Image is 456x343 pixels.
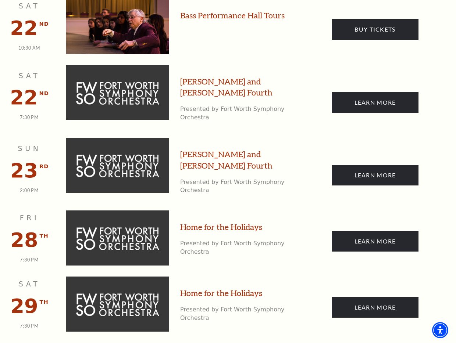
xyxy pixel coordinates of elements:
a: Buy Tickets [332,19,418,40]
span: 7:30 PM [20,257,39,263]
a: Presented by Fort Worth Symphony Orchestra Learn More [332,92,418,113]
span: 2:00 PM [20,188,39,193]
a: Presented by Fort Worth Symphony Orchestra Learn More [332,231,418,252]
a: [PERSON_NAME] and [PERSON_NAME] Fourth [180,149,291,171]
p: Presented by Fort Worth Symphony Orchestra [180,306,291,322]
p: Sat [7,279,51,289]
div: Accessibility Menu [432,322,448,338]
span: 22 [10,86,38,109]
span: 22 [10,17,38,40]
span: 10:30 AM [18,45,40,51]
img: Home for the Holidays [66,210,169,266]
span: nd [39,89,49,98]
p: Sat [7,71,51,81]
span: 7:30 PM [20,115,39,120]
p: Sun [7,143,51,154]
img: Home for the Holidays [66,277,169,332]
span: nd [39,19,49,29]
a: Presented by Fort Worth Symphony Orchestra Learn More [332,297,418,318]
span: th [40,297,49,307]
span: rd [39,162,49,171]
a: Bass Performance Hall Tours [180,10,285,21]
span: 29 [10,295,38,318]
a: [PERSON_NAME] and [PERSON_NAME] Fourth [180,76,291,99]
a: Home for the Holidays [180,221,262,233]
p: Presented by Fort Worth Symphony Orchestra [180,105,291,122]
span: 7:30 PM [20,323,39,329]
span: th [40,231,49,241]
p: Fri [7,213,51,223]
p: Presented by Fort Worth Symphony Orchestra [180,178,291,195]
a: Home for the Holidays [180,288,262,299]
p: Presented by Fort Worth Symphony Orchestra [180,239,291,256]
img: Mozart and Mahler's Fourth [66,138,169,193]
img: Mozart and Mahler's Fourth [66,65,169,120]
a: Presented by Fort Worth Symphony Orchestra Learn More [332,165,418,185]
span: 23 [10,159,38,182]
span: 28 [10,228,38,252]
p: Sat [7,1,51,11]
